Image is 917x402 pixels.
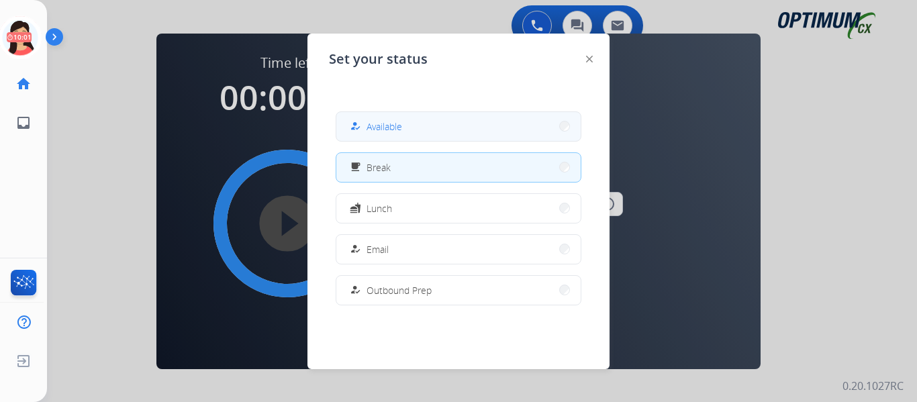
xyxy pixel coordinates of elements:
span: Set your status [329,50,428,68]
span: Email [367,242,389,256]
span: Outbound Prep [367,283,432,297]
button: Lunch [336,194,581,223]
span: Available [367,119,402,134]
mat-icon: how_to_reg [350,285,361,296]
img: close-button [586,56,593,62]
span: Lunch [367,201,392,215]
mat-icon: free_breakfast [350,162,361,173]
mat-icon: how_to_reg [350,244,361,255]
button: Outbound Prep [336,276,581,305]
span: Break [367,160,391,174]
p: 0.20.1027RC [842,378,904,394]
mat-icon: how_to_reg [350,121,361,132]
mat-icon: home [15,76,32,92]
mat-icon: inbox [15,115,32,131]
button: Break [336,153,581,182]
mat-icon: fastfood [350,203,361,214]
button: Email [336,235,581,264]
button: Available [336,112,581,141]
